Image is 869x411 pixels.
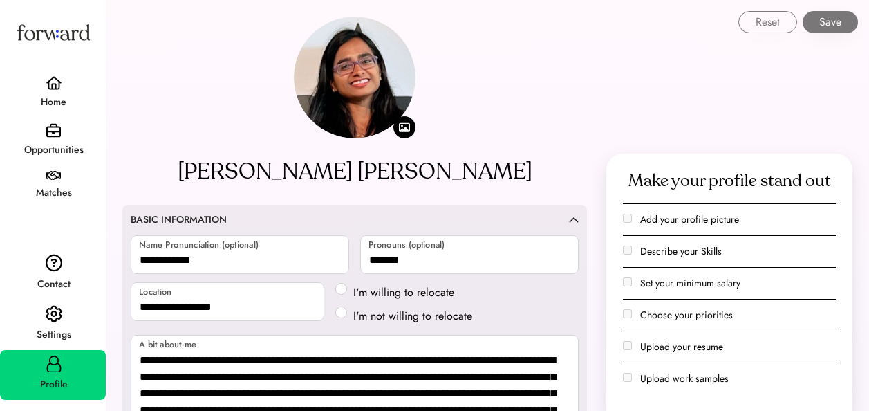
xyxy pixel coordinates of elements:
[46,76,62,90] img: home.svg
[1,276,106,293] div: Contact
[738,11,797,33] button: Reset
[640,244,722,258] label: Describe your Skills
[640,340,723,354] label: Upload your resume
[1,185,106,201] div: Matches
[640,212,739,226] label: Add your profile picture
[640,308,733,322] label: Choose your priorities
[178,155,532,188] div: [PERSON_NAME] [PERSON_NAME]
[46,123,61,138] img: briefcase.svg
[628,170,831,192] div: Make your profile stand out
[1,142,106,158] div: Opportunities
[349,284,476,301] label: I'm willing to relocate
[1,327,106,343] div: Settings
[294,17,415,138] img: https%3A%2F%2F9c4076a67d41be3ea2c0407e1814dbd4.cdn.bubble.io%2Ff1755809183818x543527523898007940%...
[46,171,61,181] img: handshake.svg
[640,276,740,290] label: Set your minimum salary
[640,372,729,385] label: Upload work samples
[803,11,858,33] button: Save
[131,213,227,227] div: BASIC INFORMATION
[46,254,62,272] img: contact.svg
[569,217,579,223] img: caret-up.svg
[14,11,93,53] img: Forward logo
[349,308,476,325] label: I'm not willing to relocate
[1,376,106,393] div: Profile
[46,305,62,323] img: settings.svg
[1,94,106,111] div: Home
